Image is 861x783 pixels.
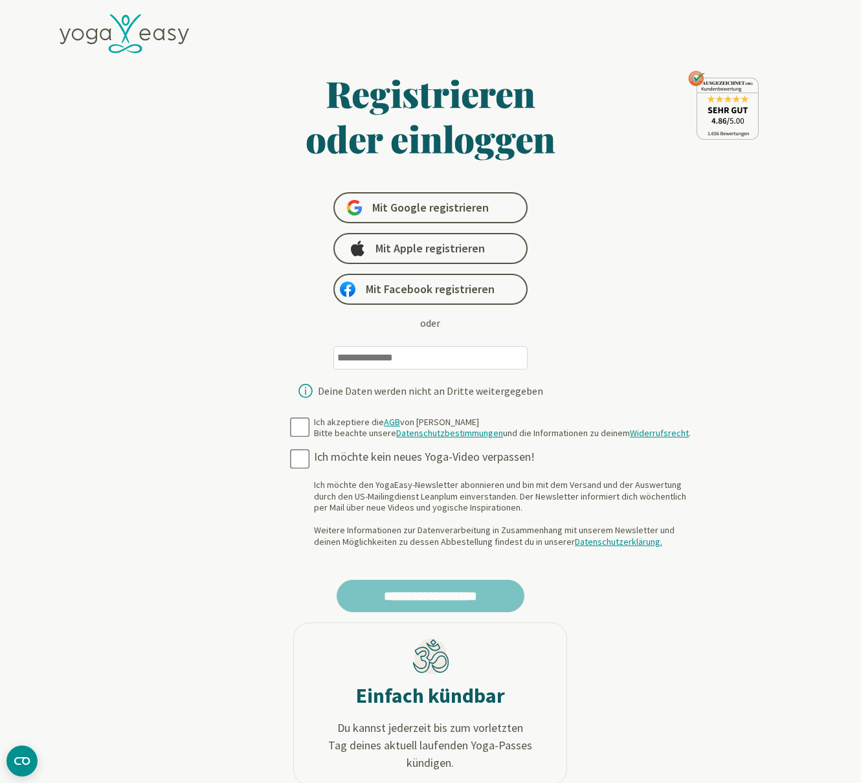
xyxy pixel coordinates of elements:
[372,200,489,215] span: Mit Google registrieren
[356,683,505,709] h2: Einfach kündbar
[630,427,689,439] a: Widerrufsrecht
[180,71,681,161] h1: Registrieren oder einloggen
[575,536,662,547] a: Datenschutzerklärung.
[688,71,759,140] img: ausgezeichnet_seal.png
[333,274,528,305] a: Mit Facebook registrieren
[307,719,553,771] span: Du kannst jederzeit bis zum vorletzten Tag deines aktuell laufenden Yoga-Passes kündigen.
[366,281,495,297] span: Mit Facebook registrieren
[314,450,697,465] div: Ich möchte kein neues Yoga-Video verpassen!
[333,233,528,264] a: Mit Apple registrieren
[420,315,440,331] div: oder
[6,745,38,777] button: CMP-Widget öffnen
[314,417,691,439] div: Ich akzeptiere die von [PERSON_NAME] Bitte beachte unsere und die Informationen zu deinem .
[396,427,503,439] a: Datenschutzbestimmungen
[375,241,485,256] span: Mit Apple registrieren
[318,386,543,396] div: Deine Daten werden nicht an Dritte weitergegeben
[333,192,528,223] a: Mit Google registrieren
[314,480,697,547] div: Ich möchte den YogaEasy-Newsletter abonnieren und bin mit dem Versand und der Auswertung durch de...
[384,416,400,428] a: AGB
